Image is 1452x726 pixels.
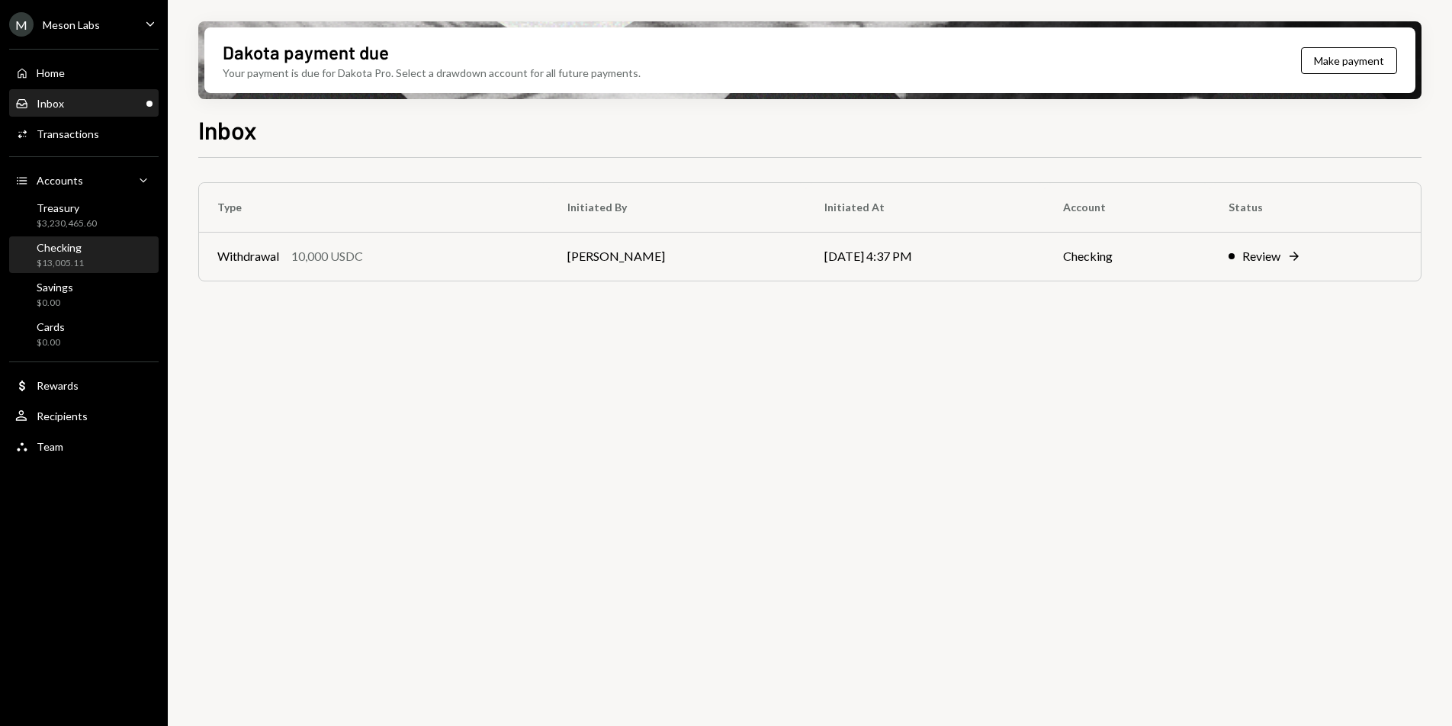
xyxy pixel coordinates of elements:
a: Rewards [9,371,159,399]
td: Checking [1045,232,1210,281]
th: Initiated At [806,183,1045,232]
th: Account [1045,183,1210,232]
div: Inbox [37,97,64,110]
div: Recipients [37,410,88,422]
td: [DATE] 4:37 PM [806,232,1045,281]
div: $13,005.11 [37,257,84,270]
a: Accounts [9,166,159,194]
div: Withdrawal [217,247,279,265]
div: 10,000 USDC [291,247,363,265]
div: Review [1242,247,1280,265]
a: Checking$13,005.11 [9,236,159,273]
th: Status [1210,183,1421,232]
a: Home [9,59,159,86]
div: Transactions [37,127,99,140]
div: $0.00 [37,297,73,310]
div: Your payment is due for Dakota Pro. Select a drawdown account for all future payments. [223,65,641,81]
div: Meson Labs [43,18,100,31]
div: $0.00 [37,336,65,349]
th: Initiated By [549,183,807,232]
a: Treasury$3,230,465.60 [9,197,159,233]
a: Cards$0.00 [9,316,159,352]
h1: Inbox [198,114,257,145]
a: Inbox [9,89,159,117]
th: Type [199,183,549,232]
div: Accounts [37,174,83,187]
button: Make payment [1301,47,1397,74]
a: Transactions [9,120,159,147]
div: Home [37,66,65,79]
div: Cards [37,320,65,333]
div: Checking [37,241,84,254]
div: Savings [37,281,73,294]
a: Team [9,432,159,460]
div: Treasury [37,201,97,214]
div: M [9,12,34,37]
div: Team [37,440,63,453]
div: Rewards [37,379,79,392]
div: $3,230,465.60 [37,217,97,230]
td: [PERSON_NAME] [549,232,807,281]
div: Dakota payment due [223,40,389,65]
a: Recipients [9,402,159,429]
a: Savings$0.00 [9,276,159,313]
